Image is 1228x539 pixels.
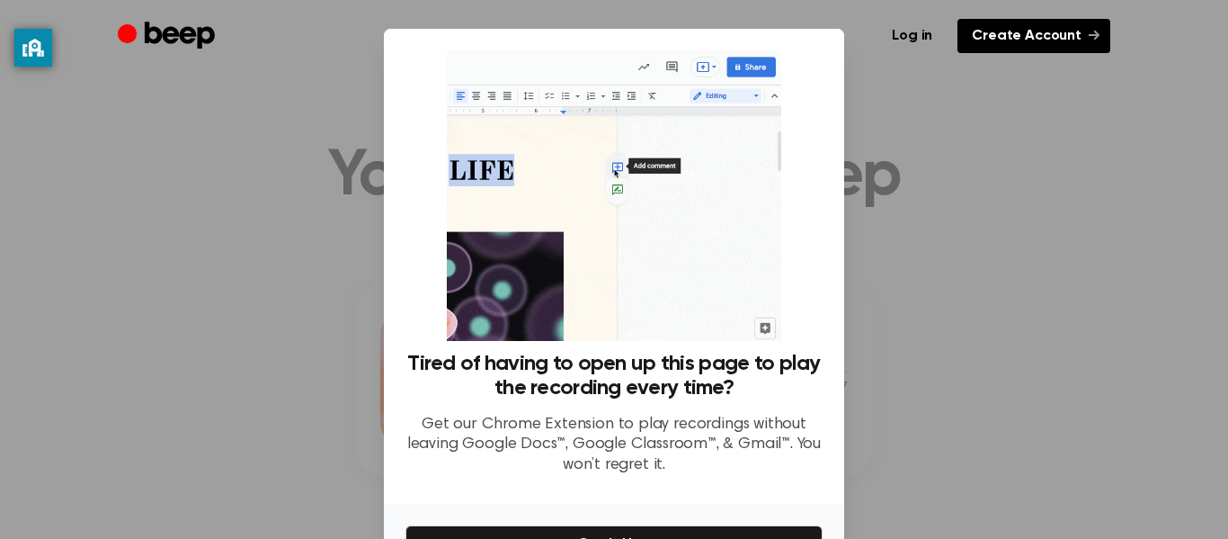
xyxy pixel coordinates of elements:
a: Log in [877,19,947,53]
a: Beep [118,19,219,54]
h3: Tired of having to open up this page to play the recording every time? [405,352,823,400]
p: Get our Chrome Extension to play recordings without leaving Google Docs™, Google Classroom™, & Gm... [405,415,823,476]
img: Beep extension in action [447,50,780,341]
button: privacy banner [14,29,52,67]
a: Create Account [957,19,1110,53]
